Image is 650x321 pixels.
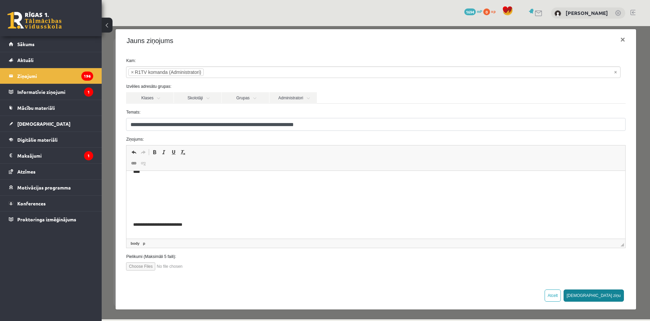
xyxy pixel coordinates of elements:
[9,52,93,68] a: Aktuāli
[37,133,46,142] a: Unlink
[462,263,522,276] button: [DEMOGRAPHIC_DATA] ziņu
[17,105,55,111] span: Mācību materiāli
[19,57,529,63] label: Izvēlies adresātu grupas:
[17,84,93,100] legend: Informatīvie ziņojumi
[9,180,93,195] a: Motivācijas programma
[9,132,93,147] a: Digitālie materiāli
[566,9,608,16] a: [PERSON_NAME]
[9,212,93,227] a: Proktoringa izmēģinājums
[17,168,36,175] span: Atzīmes
[17,41,35,47] span: Sākums
[9,148,93,163] a: Maksājumi1
[491,8,495,14] span: xp
[9,116,93,132] a: [DEMOGRAPHIC_DATA]
[40,214,45,220] a: p element
[9,36,93,52] a: Sākums
[519,217,522,220] span: Resize
[19,32,529,38] label: Kam:
[19,227,529,234] label: Pielikumi (Maksimāli 5 faili):
[464,8,476,15] span: 1694
[17,121,70,127] span: [DEMOGRAPHIC_DATA]
[19,110,529,116] label: Ziņojums:
[37,122,46,131] a: Redo (Ctrl+Y)
[9,196,93,211] a: Konferences
[24,66,72,78] a: Klases
[513,4,529,23] button: ×
[58,122,67,131] a: Italic (Ctrl+I)
[7,12,62,29] a: Rīgas 1. Tālmācības vidusskola
[512,43,515,49] span: Noņemt visus vienumus
[48,122,58,131] a: Bold (Ctrl+B)
[27,133,37,142] a: Link (Ctrl+K)
[72,66,120,78] a: Skolotāji
[17,184,71,190] span: Motivācijas programma
[554,10,561,17] img: Markuss Popkovs
[17,68,93,84] legend: Ziņojumi
[9,84,93,100] a: Informatīvie ziņojumi1
[483,8,490,15] span: 0
[27,214,39,220] a: body element
[443,263,459,276] button: Atcelt
[9,100,93,116] a: Mācību materiāli
[25,9,72,20] h4: Jauns ziņojums
[168,66,215,78] a: Administratori
[483,8,499,14] a: 0 xp
[67,122,77,131] a: Underline (Ctrl+U)
[81,72,93,81] i: 196
[120,66,167,78] a: Grupas
[29,43,32,49] span: ×
[19,83,529,89] label: Temats:
[464,8,482,14] a: 1694 mP
[84,151,93,160] i: 1
[17,200,46,206] span: Konferences
[9,68,93,84] a: Ziņojumi196
[477,8,482,14] span: mP
[25,145,523,213] iframe: Editor, wiswyg-editor-47024750340840-1757435559-998
[17,148,93,163] legend: Maksājumi
[17,137,58,143] span: Digitālie materiāli
[9,164,93,179] a: Atzīmes
[17,216,76,222] span: Proktoringa izmēģinājums
[77,122,86,131] a: Remove Format
[17,57,34,63] span: Aktuāli
[27,122,37,131] a: Undo (Ctrl+Z)
[27,42,102,50] li: R1TV komanda (Administratori)
[84,87,93,97] i: 1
